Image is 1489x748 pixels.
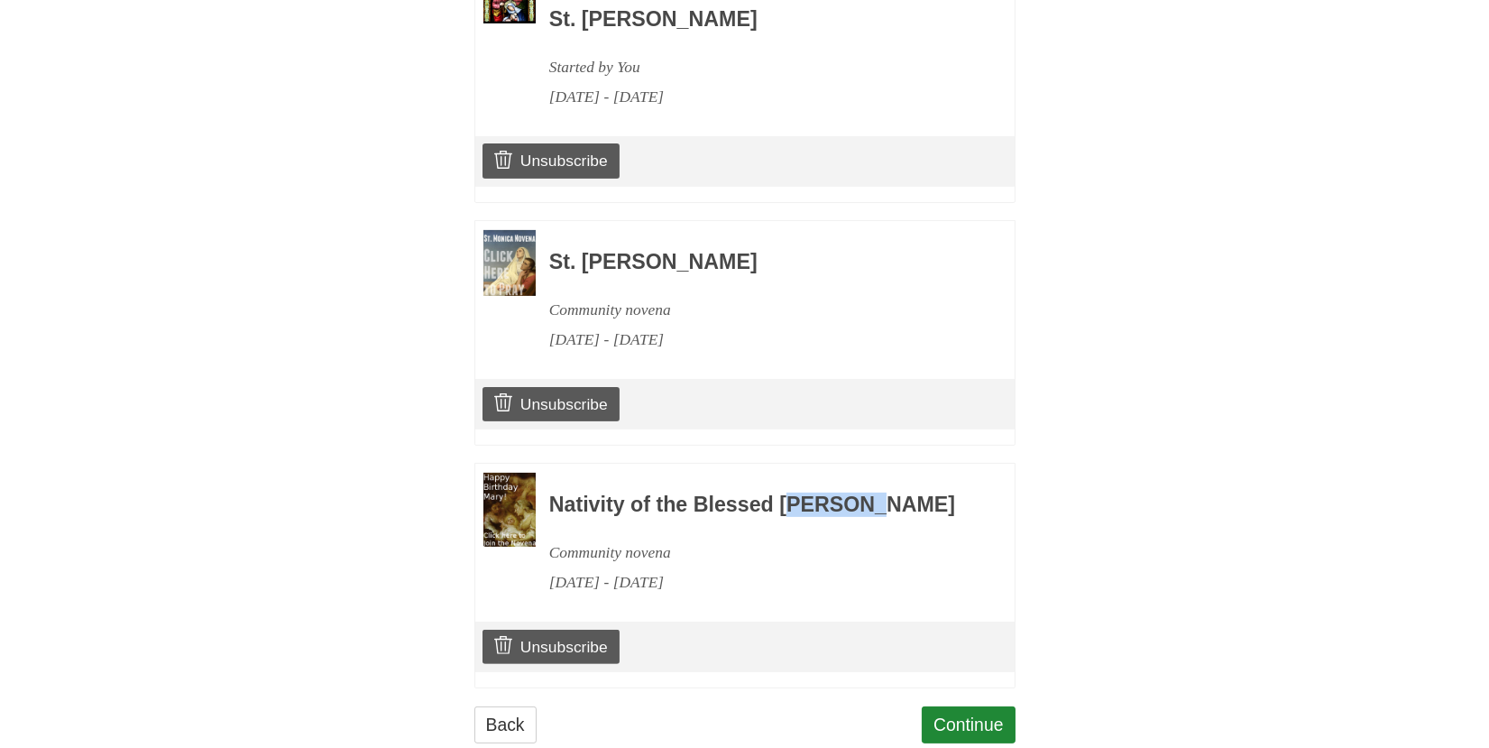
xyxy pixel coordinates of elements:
a: Unsubscribe [483,387,619,421]
div: [DATE] - [DATE] [549,568,966,597]
img: Novena image [483,473,536,547]
h3: St. [PERSON_NAME] [549,251,966,274]
div: Community novena [549,295,966,325]
h3: Nativity of the Blessed [PERSON_NAME] [549,494,966,517]
div: Started by You [549,52,966,82]
a: Back [474,706,537,743]
div: [DATE] - [DATE] [549,82,966,112]
h3: St. [PERSON_NAME] [549,8,966,32]
a: Unsubscribe [483,143,619,178]
div: [DATE] - [DATE] [549,325,966,355]
div: Community novena [549,538,966,568]
a: Continue [922,706,1016,743]
img: Novena image [483,230,536,296]
a: Unsubscribe [483,630,619,664]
